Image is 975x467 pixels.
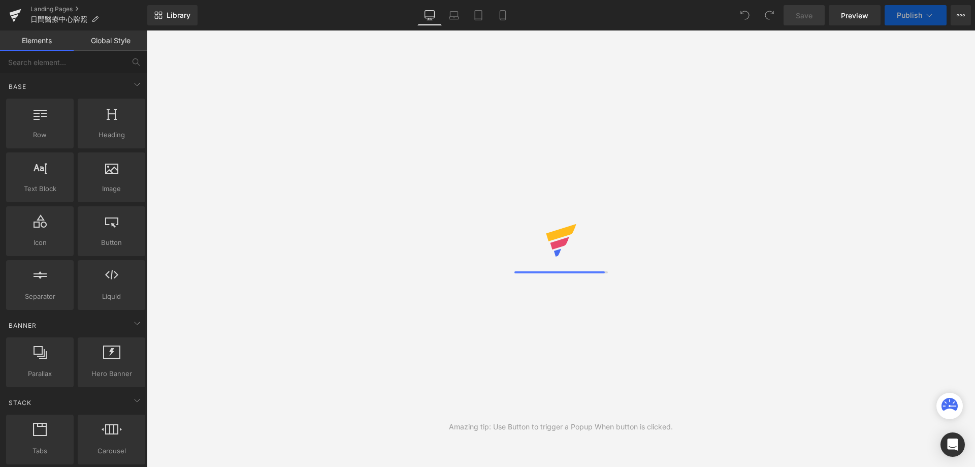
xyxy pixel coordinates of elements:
span: Library [167,11,190,20]
button: More [951,5,971,25]
span: Icon [9,237,71,248]
span: 日間醫療中心牌照 [30,15,87,23]
a: Laptop [442,5,466,25]
span: Save [796,10,812,21]
span: Row [9,130,71,140]
a: Mobile [491,5,515,25]
span: Liquid [81,291,142,302]
span: Button [81,237,142,248]
span: Tabs [9,446,71,456]
span: Preview [841,10,868,21]
span: Publish [897,11,922,19]
span: Stack [8,398,32,408]
div: Amazing tip: Use Button to trigger a Popup When button is clicked. [449,421,673,432]
a: Desktop [417,5,442,25]
span: Carousel [81,446,142,456]
button: Redo [759,5,779,25]
button: Publish [885,5,947,25]
span: Base [8,82,27,91]
span: Heading [81,130,142,140]
div: Open Intercom Messenger [940,432,965,457]
a: Landing Pages [30,5,147,13]
span: Parallax [9,368,71,379]
span: Separator [9,291,71,302]
span: Hero Banner [81,368,142,379]
a: Preview [829,5,881,25]
span: Image [81,183,142,194]
a: New Library [147,5,198,25]
a: Global Style [74,30,147,51]
a: Tablet [466,5,491,25]
span: Text Block [9,183,71,194]
span: Banner [8,321,38,330]
button: Undo [735,5,755,25]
